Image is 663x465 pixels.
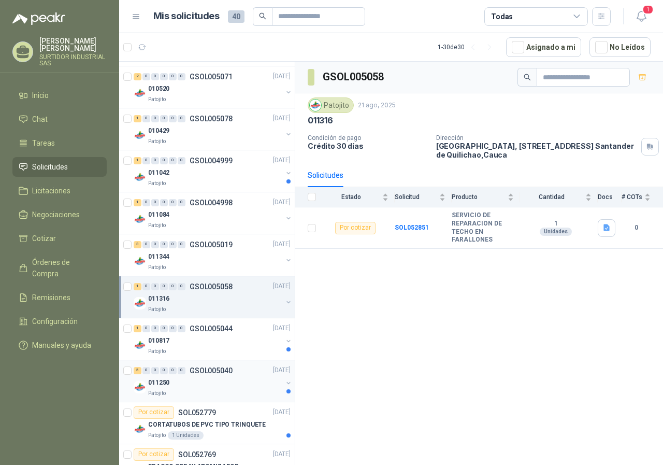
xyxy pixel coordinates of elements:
div: 3 [134,241,141,248]
a: 3 0 0 0 0 0 GSOL005019[DATE] Company Logo011344Patojito [134,238,293,272]
div: Patojito [308,97,354,113]
b: SERVICIO DE REPARACION DE TECHO EN FARALLONES [452,212,514,244]
div: 0 [151,115,159,122]
div: 1 [134,115,141,122]
p: [DATE] [273,114,291,123]
div: 1 [134,283,141,290]
div: 0 [178,283,185,290]
span: Manuales y ayuda [32,340,91,351]
img: Company Logo [134,339,146,351]
h1: Mis solicitudes [153,9,220,24]
div: 0 [178,325,185,332]
a: Cotizar [12,229,107,248]
div: Solicitudes [308,170,343,181]
div: 0 [142,157,150,164]
a: Por cotizarSOL052779[DATE] Company LogoCORTATUBOS DE PVC TIPO TRINQUETEPatojito1 Unidades [119,402,295,444]
span: Órdenes de Compra [32,257,97,279]
span: search [524,74,531,81]
div: Por cotizar [335,222,376,234]
span: Chat [32,114,48,125]
img: Company Logo [134,381,146,393]
span: 40 [228,10,244,23]
p: GSOL005019 [190,241,233,248]
div: 0 [160,115,168,122]
p: [DATE] [273,365,291,375]
p: Crédito 30 días [308,142,428,150]
div: 0 [142,283,150,290]
p: [DATE] [273,281,291,291]
span: Producto [452,193,506,201]
div: 0 [169,199,177,206]
p: GSOL005040 [190,367,233,374]
p: 010817 [148,336,169,346]
span: Tareas [32,137,55,149]
div: 2 [134,73,141,80]
th: # COTs [622,187,663,207]
h3: GSOL005058 [323,69,385,85]
div: 0 [169,367,177,374]
div: Por cotizar [134,406,174,419]
span: Negociaciones [32,209,80,220]
p: Patojito [148,431,166,440]
a: Inicio [12,86,107,105]
div: 0 [151,241,159,248]
div: 0 [151,283,159,290]
img: Company Logo [134,171,146,184]
div: 0 [151,325,159,332]
a: Solicitudes [12,157,107,177]
div: 0 [160,283,168,290]
th: Cantidad [520,187,598,207]
a: Negociaciones [12,205,107,224]
div: Por cotizar [134,448,174,461]
span: Solicitud [395,193,437,201]
button: Asignado a mi [506,37,581,57]
p: [DATE] [273,323,291,333]
button: 1 [632,7,651,26]
img: Company Logo [134,87,146,100]
div: 1 Unidades [168,431,204,440]
div: Todas [491,11,513,22]
p: Patojito [148,347,166,356]
div: 0 [142,115,150,122]
p: GSOL005078 [190,115,233,122]
span: search [259,12,266,20]
div: 0 [160,157,168,164]
p: 011316 [148,294,169,304]
p: [DATE] [273,198,291,207]
div: 1 [134,199,141,206]
p: [DATE] [273,239,291,249]
p: Patojito [148,305,166,314]
a: Licitaciones [12,181,107,201]
p: SOL052779 [178,409,216,416]
div: 0 [160,199,168,206]
span: Solicitudes [32,161,68,173]
b: 1 [520,220,592,228]
p: GSOL004999 [190,157,233,164]
th: Estado [322,187,395,207]
p: [PERSON_NAME] [PERSON_NAME] [39,37,107,52]
p: [GEOGRAPHIC_DATA], [STREET_ADDRESS] Santander de Quilichao , Cauca [436,142,637,159]
p: Patojito [148,263,166,272]
div: 0 [151,73,159,80]
div: 0 [142,73,150,80]
div: 0 [160,241,168,248]
div: 0 [169,241,177,248]
a: 1 0 0 0 0 0 GSOL005044[DATE] Company Logo010817Patojito [134,322,293,356]
div: 0 [178,199,185,206]
p: 011084 [148,210,169,220]
div: 1 [134,157,141,164]
img: Company Logo [134,297,146,309]
p: Dirección [436,134,637,142]
div: 0 [178,115,185,122]
div: 0 [178,367,185,374]
a: SOL052851 [395,224,429,231]
p: SOL052769 [178,451,216,458]
p: GSOL005071 [190,73,233,80]
p: [DATE] [273,72,291,81]
a: Tareas [12,133,107,153]
th: Docs [598,187,622,207]
p: Patojito [148,179,166,188]
p: Condición de pago [308,134,428,142]
div: 0 [160,73,168,80]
